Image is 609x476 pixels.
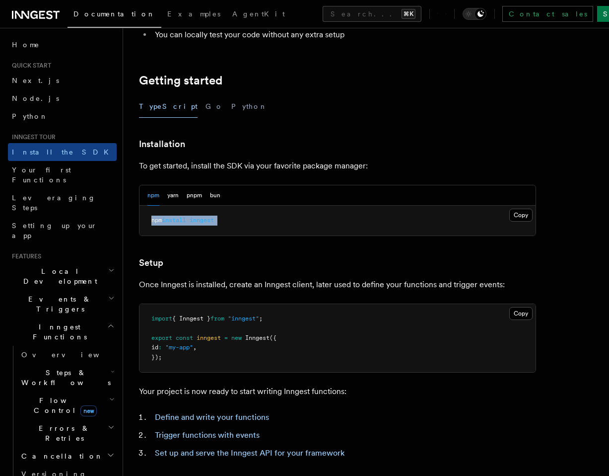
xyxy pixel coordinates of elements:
[139,256,163,270] a: Setup
[17,364,117,392] button: Steps & Workflows
[151,354,162,361] span: });
[12,94,59,102] span: Node.js
[231,95,268,118] button: Python
[259,315,263,322] span: ;
[509,209,533,222] button: Copy
[12,40,40,50] span: Home
[12,77,59,84] span: Next.js
[8,62,51,70] span: Quick start
[139,74,222,87] a: Getting started
[323,6,421,22] button: Search...⌘K
[155,412,269,422] a: Define and write your functions
[231,334,242,341] span: new
[226,3,291,27] a: AgentKit
[193,344,197,351] span: ,
[152,28,536,42] li: You can locally test your code without any extra setup
[176,334,193,341] span: const
[17,392,117,419] button: Flow Controlnew
[17,346,117,364] a: Overview
[139,137,185,151] a: Installation
[245,334,270,341] span: Inngest
[151,344,158,351] span: id
[161,3,226,27] a: Examples
[187,185,202,206] button: pnpm
[197,334,221,341] span: inngest
[167,185,179,206] button: yarn
[190,217,214,224] span: inngest
[147,185,159,206] button: npm
[12,194,96,212] span: Leveraging Steps
[8,318,117,346] button: Inngest Functions
[8,189,117,217] a: Leveraging Steps
[8,161,117,189] a: Your first Functions
[8,72,117,89] a: Next.js
[8,89,117,107] a: Node.js
[158,344,162,351] span: :
[12,112,48,120] span: Python
[80,405,97,416] span: new
[210,185,220,206] button: bun
[68,3,161,28] a: Documentation
[8,262,117,290] button: Local Development
[139,95,198,118] button: TypeScript
[12,166,71,184] span: Your first Functions
[8,217,117,244] a: Setting up your app
[270,334,276,341] span: ({
[172,315,210,322] span: { Inngest }
[151,217,162,224] span: npm
[17,419,117,447] button: Errors & Retries
[8,322,107,342] span: Inngest Functions
[21,351,124,359] span: Overview
[151,315,172,322] span: import
[139,278,536,292] p: Once Inngest is installed, create an Inngest client, later used to define your functions and trig...
[17,396,109,415] span: Flow Control
[167,10,220,18] span: Examples
[232,10,285,18] span: AgentKit
[139,385,536,398] p: Your project is now ready to start writing Inngest functions:
[17,447,117,465] button: Cancellation
[162,217,186,224] span: install
[155,430,260,440] a: Trigger functions with events
[228,315,259,322] span: "inngest"
[224,334,228,341] span: =
[8,252,41,260] span: Features
[210,315,224,322] span: from
[155,448,344,458] a: Set up and serve the Inngest API for your framework
[8,143,117,161] a: Install the SDK
[17,423,108,443] span: Errors & Retries
[402,9,415,19] kbd: ⌘K
[502,6,593,22] a: Contact sales
[463,8,486,20] button: Toggle dark mode
[509,307,533,320] button: Copy
[8,266,108,286] span: Local Development
[17,451,103,461] span: Cancellation
[8,294,108,314] span: Events & Triggers
[205,95,223,118] button: Go
[73,10,155,18] span: Documentation
[17,368,111,388] span: Steps & Workflows
[139,159,536,173] p: To get started, install the SDK via your favorite package manager:
[12,222,97,239] span: Setting up your app
[165,344,193,351] span: "my-app"
[8,290,117,318] button: Events & Triggers
[8,36,117,54] a: Home
[151,334,172,341] span: export
[8,107,117,125] a: Python
[12,148,115,156] span: Install the SDK
[8,133,56,141] span: Inngest tour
